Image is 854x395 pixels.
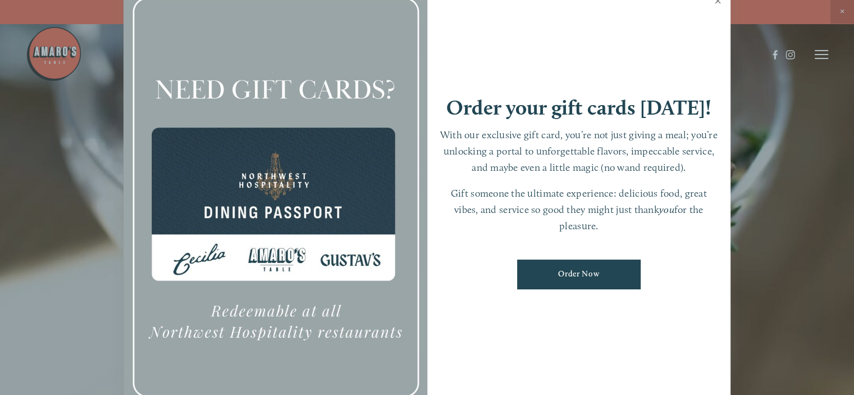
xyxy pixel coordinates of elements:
p: Gift someone the ultimate experience: delicious food, great vibes, and service so good they might... [439,185,720,234]
em: you [659,203,674,215]
h1: Order your gift cards [DATE]! [446,97,711,118]
a: Order Now [517,260,641,289]
p: With our exclusive gift card, you’re not just giving a meal; you’re unlocking a portal to unforge... [439,127,720,175]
